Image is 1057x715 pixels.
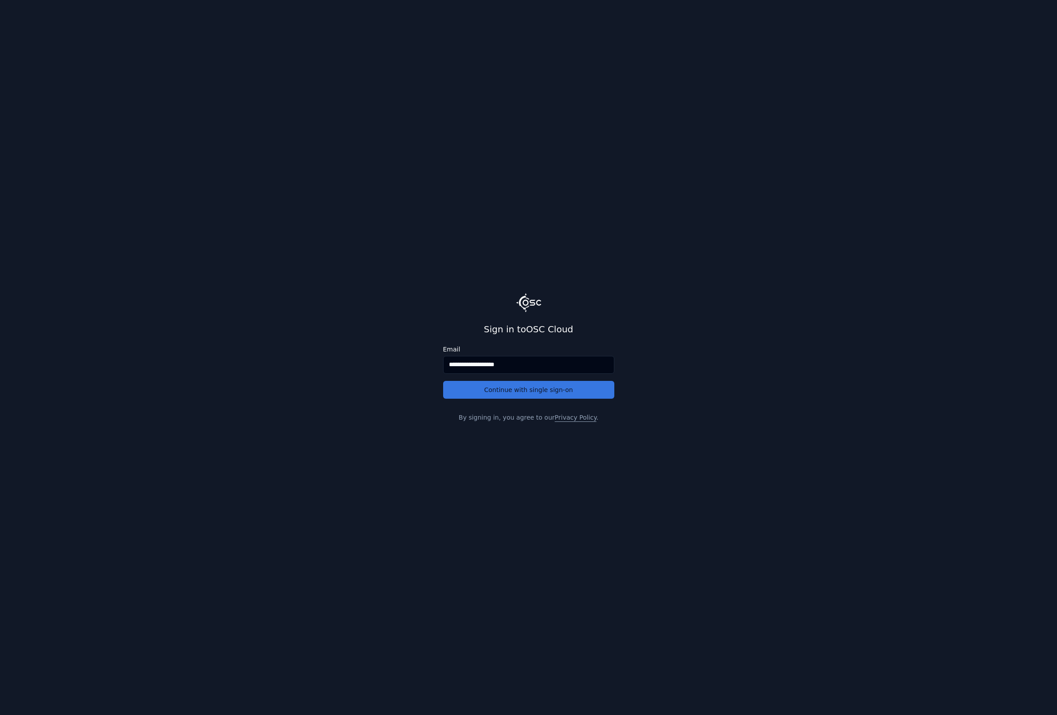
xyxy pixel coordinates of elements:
img: Logo [516,293,541,312]
a: Privacy Policy [555,414,596,421]
button: Continue with single sign-on [443,381,614,399]
h2: Sign in to OSC Cloud [443,323,614,335]
p: By signing in, you agree to our . [443,413,614,422]
label: Email [443,346,614,352]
